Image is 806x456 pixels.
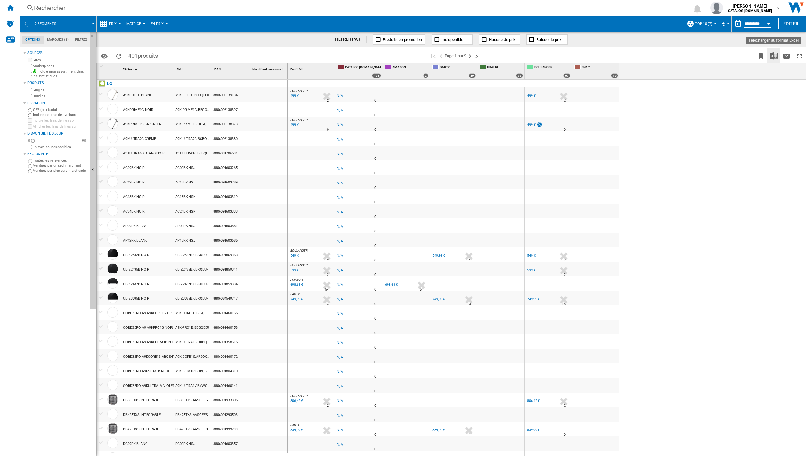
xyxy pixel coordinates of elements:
[123,364,172,379] div: CORDZERO A9KSLIM1R ROUGE
[174,320,212,334] div: A9K-PRO1B.BBBQEEU
[374,127,376,133] div: Délai de livraison : 0 jour
[337,195,343,201] div: N/A
[28,118,32,123] input: Inclure les frais de livraison
[710,2,723,14] img: profile.jpg
[112,48,125,63] button: Recharger
[251,63,287,73] div: Identifiant personnalisé Sort None
[28,94,32,98] input: Bundles
[374,228,376,235] div: Délai de livraison : 0 jour
[212,291,250,305] div: 8806084549747
[374,272,376,278] div: Délai de livraison : 0 jour
[123,248,149,262] div: CBIZ2432B NOIR
[337,296,343,303] div: N/A
[174,204,212,218] div: AC24BK.NSK
[337,282,343,288] div: N/A
[687,16,715,32] div: Top 10 (7)
[564,98,566,104] div: Délai de livraison : 2 jours
[151,22,164,26] span: En Prix
[337,224,343,230] div: N/A
[374,112,376,118] div: Délai de livraison : 0 jour
[695,22,712,26] span: Top 10 (7)
[384,282,398,288] div: 698,68 €
[212,407,250,422] div: 8806091293503
[175,63,212,73] div: Sort None
[109,16,120,32] button: Prix
[611,73,618,78] div: 16 offers sold by FNAC
[374,141,376,147] div: Délai de livraison : 0 jour
[174,276,212,291] div: CBIZ2437B.CBKQEUR
[212,262,250,276] div: 8806091859341
[214,68,221,71] span: EAN
[527,123,536,127] div: 499 €
[527,268,536,272] div: 599 €
[213,63,250,73] div: Sort None
[174,262,212,276] div: CBIZ2435B.CBKQEUR
[251,63,287,73] div: Sort None
[778,18,803,29] button: Editer
[564,257,566,264] div: Délai de livraison : 2 jours
[33,158,87,163] label: Toutes les références
[125,48,161,62] span: 401
[33,58,87,63] label: Sites
[123,233,147,248] div: AP12RK BLANC
[336,63,382,79] div: CATALOG [DOMAIN_NAME] 401 offers sold by CATALOG LG.FR
[34,3,670,12] div: Rechercher
[337,398,343,404] div: N/A
[212,276,250,291] div: 8806091859334
[526,296,540,303] div: 749,99 €
[123,335,176,350] div: CORDZERO A9 A9KULTRA1B NOIR
[33,112,87,117] label: Inclure les frais de livraison
[174,378,212,393] div: A9K-ULTRA1V.BVWQEEU
[107,63,120,73] div: Sort None
[212,422,250,436] div: 8806091933799
[527,428,540,432] div: 839,99 €
[526,253,536,259] div: 549 €
[337,441,343,448] div: N/A
[212,189,250,204] div: 8806091603319
[28,159,32,163] input: Toutes les références
[327,257,329,264] div: Délai de livraison : 2 jours
[374,98,376,104] div: Délai de livraison : 0 jour
[126,16,144,32] div: Matrice
[212,102,250,117] div: 8806096138397
[28,58,32,62] input: Sites
[526,63,572,79] div: BOULANGER 63 offers sold by BOULANGER
[122,63,174,73] div: Sort None
[23,16,93,32] div: 2 segments
[337,412,343,419] div: N/A
[526,34,568,45] button: Baisse de prix
[27,138,32,143] div: 0
[337,383,343,390] div: N/A
[719,16,732,32] md-menu: Currency
[33,145,87,149] label: Enlever les indisponibles
[526,93,536,99] div: 499 €
[327,127,329,133] div: Délai de livraison : 0 jour
[337,427,343,433] div: N/A
[374,286,376,293] div: Délai de livraison : 0 jour
[212,247,250,262] div: 8806091859358
[174,233,212,247] div: AP12RK.NSJ
[27,152,87,157] div: Exclusivité
[374,243,376,249] div: Délai de livraison : 0 jour
[479,34,520,45] button: Hausse de prix
[526,267,536,273] div: 599 €
[33,64,87,69] label: Marketplaces
[290,89,308,93] span: BOULANGER
[374,330,376,336] div: Délai de livraison : 0 jour
[123,408,161,422] div: DB425TXS INTEGRABLE
[174,218,212,233] div: AP09RK.NSJ
[337,253,343,259] div: N/A
[516,73,523,78] div: 75 offers sold by UBALDI
[423,73,428,78] div: 2 offers sold by AMAZON
[432,297,445,301] div: 749,99 €
[212,175,250,189] div: 8806091603289
[123,175,145,190] div: AC12BK NOIR
[22,36,44,44] md-tab-item: Options
[109,22,117,26] span: Prix
[374,359,376,365] div: Délai de livraison : 0 jour
[430,48,437,63] button: Première page
[372,73,381,78] div: 401 offers sold by CATALOG LG.FR
[151,16,167,32] button: En Prix
[123,393,161,408] div: DB365TXS INTEGRABLE
[793,48,806,63] button: Plein écran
